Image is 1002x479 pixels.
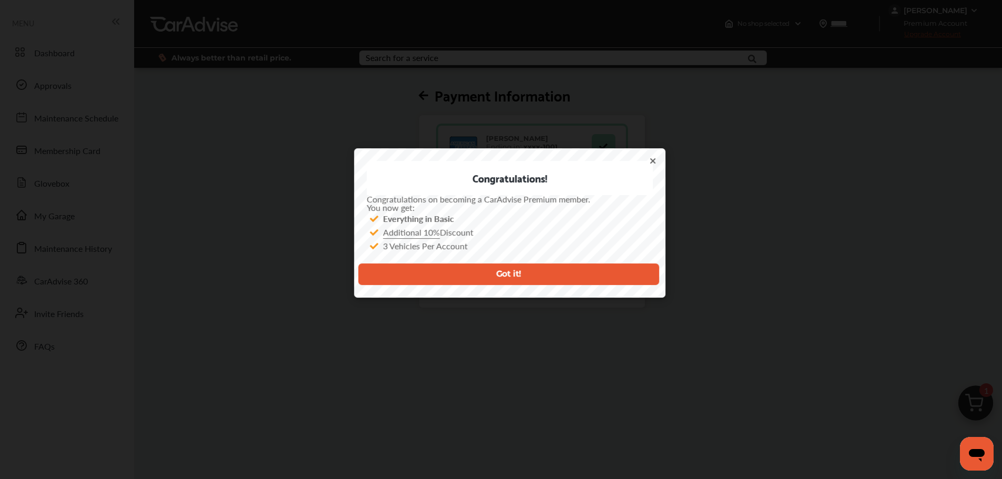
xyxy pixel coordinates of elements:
[383,212,454,225] strong: Everything in Basic
[367,239,653,253] div: 3 Vehicles Per Account
[383,226,473,238] span: Discount
[367,201,414,213] span: You now get:
[367,161,653,195] div: Congratulations!
[367,193,590,205] span: Congratulations on becoming a CarAdvise Premium member.
[358,263,659,285] button: Got it!
[383,226,440,238] u: Additional 10%
[960,437,994,471] iframe: Button to launch messaging window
